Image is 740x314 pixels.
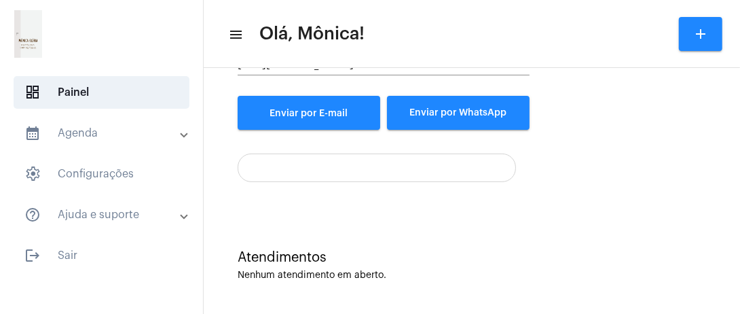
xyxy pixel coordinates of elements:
[238,96,380,130] a: Enviar por E-mail
[238,250,706,265] div: Atendimentos
[270,109,348,118] span: Enviar por E-mail
[14,158,189,190] span: Configurações
[24,166,41,182] span: sidenav icon
[24,125,181,141] mat-panel-title: Agenda
[228,27,242,43] mat-icon: sidenav icon
[259,23,365,45] span: Olá, Mônica!
[387,96,530,130] button: Enviar por WhatsApp
[14,239,189,272] span: Sair
[8,117,203,150] mat-expansion-panel-header: sidenav iconAgenda
[238,271,706,281] div: Nenhum atendimento em aberto.
[24,84,41,101] span: sidenav icon
[24,207,181,223] mat-panel-title: Ajuda e suporte
[24,207,41,223] mat-icon: sidenav icon
[24,247,41,264] mat-icon: sidenav icon
[410,108,507,118] span: Enviar por WhatsApp
[8,198,203,231] mat-expansion-panel-header: sidenav iconAjuda e suporte
[692,26,709,42] mat-icon: add
[14,76,189,109] span: Painel
[24,125,41,141] mat-icon: sidenav icon
[11,7,45,61] img: 21e865a3-0c32-a0ee-b1ff-d681ccd3ac4b.png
